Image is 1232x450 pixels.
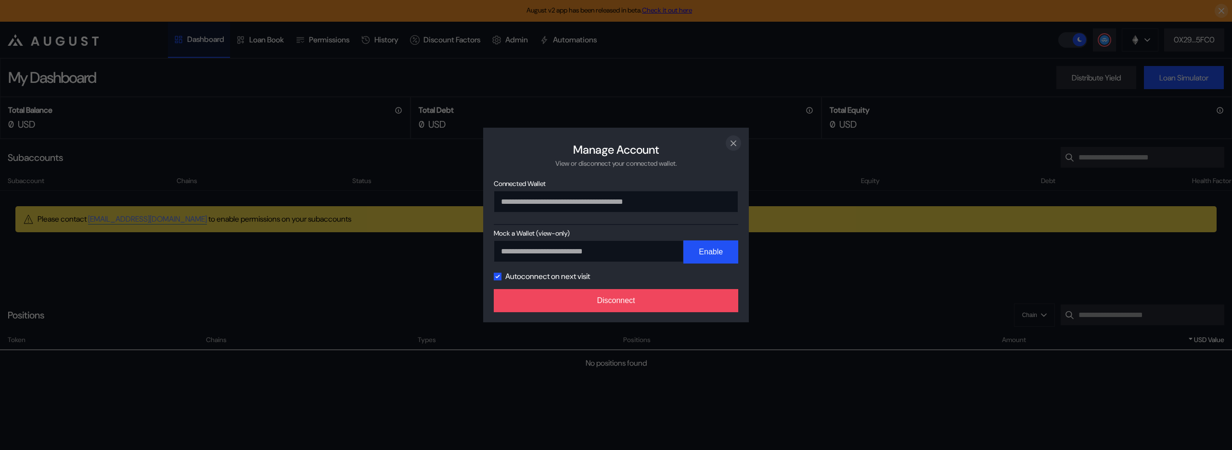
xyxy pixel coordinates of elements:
[494,229,738,238] span: Mock a Wallet (view-only)
[573,142,659,157] h2: Manage Account
[555,159,677,168] div: View or disconnect your connected wallet.
[505,271,590,281] label: Autoconnect on next visit
[494,289,738,312] button: Disconnect
[683,240,738,264] button: Enable
[726,135,741,151] button: close modal
[494,179,738,188] span: Connected Wallet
